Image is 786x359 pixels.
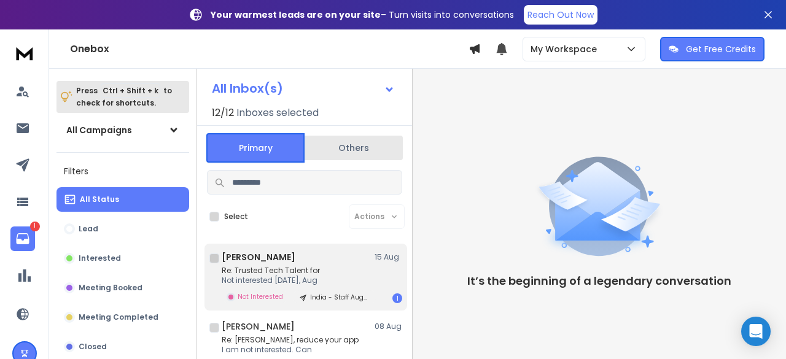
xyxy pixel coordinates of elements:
h1: All Inbox(s) [212,82,283,95]
p: All Status [80,195,119,204]
p: Re: Trusted Tech Talent for [222,266,369,276]
p: I am not interested. Can [222,345,369,355]
div: Open Intercom Messenger [741,317,771,346]
h1: [PERSON_NAME] [222,251,295,263]
p: Meeting Booked [79,283,142,293]
button: Lead [56,217,189,241]
button: Meeting Completed [56,305,189,330]
button: Get Free Credits [660,37,765,61]
h3: Filters [56,163,189,180]
button: Closed [56,334,189,359]
p: Meeting Completed [79,312,158,322]
p: 15 Aug [375,252,402,262]
p: Re: [PERSON_NAME], reduce your app [222,335,369,345]
p: – Turn visits into conversations [211,9,514,21]
div: 1 [392,293,402,303]
p: Reach Out Now [527,9,594,21]
button: All Campaigns [56,118,189,142]
h1: All Campaigns [66,124,132,136]
img: logo [12,42,37,64]
p: India - Staff Augmentation [310,293,369,302]
p: It’s the beginning of a legendary conversation [467,272,731,290]
label: Select [224,212,248,222]
p: Not Interested [238,292,283,301]
button: Primary [206,133,305,163]
p: My Workspace [531,43,602,55]
button: All Status [56,187,189,212]
strong: Your warmest leads are on your site [211,9,381,21]
span: 12 / 12 [212,106,234,120]
p: Closed [79,342,107,352]
a: Reach Out Now [524,5,597,25]
p: Interested [79,253,121,263]
p: Get Free Credits [686,43,756,55]
h1: [PERSON_NAME] [222,320,295,333]
span: Ctrl + Shift + k [101,83,160,98]
button: Others [305,134,403,161]
button: All Inbox(s) [202,76,405,101]
p: 08 Aug [375,322,402,331]
button: Meeting Booked [56,276,189,300]
p: Press to check for shortcuts. [76,85,172,109]
h1: Onebox [70,42,469,56]
p: 1 [30,222,40,231]
a: 1 [10,226,35,251]
button: Interested [56,246,189,271]
p: Not interested [DATE], Aug [222,276,369,285]
p: Lead [79,224,98,234]
h3: Inboxes selected [236,106,319,120]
